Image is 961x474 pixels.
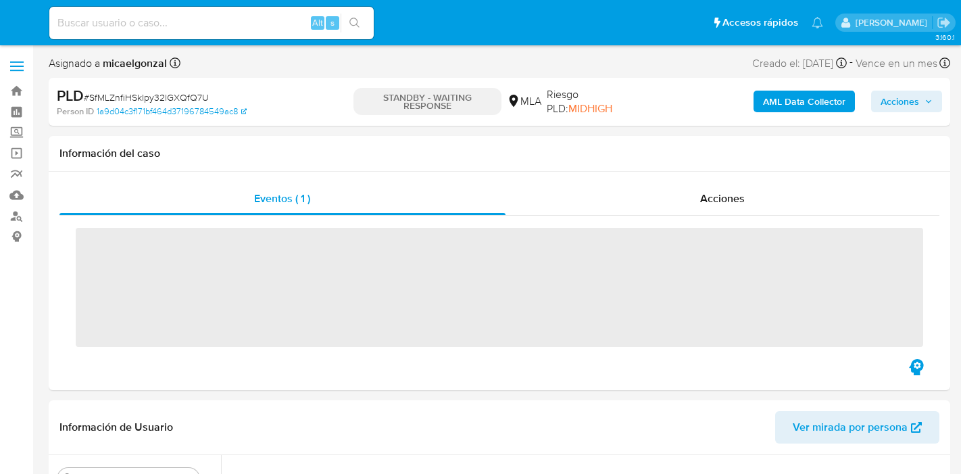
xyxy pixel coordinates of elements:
p: micaelaestefania.gonzalez@mercadolibre.com [856,16,932,29]
span: Ver mirada por persona [793,411,908,444]
div: Creado el: [DATE] [752,54,847,72]
h1: Información del caso [59,147,939,160]
b: AML Data Collector [763,91,845,112]
span: MIDHIGH [568,101,612,116]
span: Accesos rápidos [722,16,798,30]
span: Alt [312,16,323,29]
a: Notificaciones [812,17,823,28]
span: s [330,16,335,29]
a: 1a9d04c3f171bf464d37196784549ac8 [97,105,247,118]
div: MLA [507,94,541,109]
span: - [849,54,853,72]
button: search-icon [341,14,368,32]
button: AML Data Collector [754,91,855,112]
h1: Información de Usuario [59,421,173,434]
span: Acciones [700,191,745,206]
span: Vence en un mes [856,56,937,71]
span: Acciones [881,91,919,112]
b: PLD [57,85,84,106]
span: Riesgo PLD: [547,87,645,116]
span: # SfMLZnfiHSkIpy32lGXQfQ7U [84,91,209,104]
input: Buscar usuario o caso... [49,14,374,32]
b: Person ID [57,105,94,118]
b: micaelgonzal [100,55,167,71]
button: Ver mirada por persona [775,411,939,444]
span: ‌ [76,228,923,347]
span: Asignado a [49,56,167,71]
a: Salir [937,16,951,30]
p: STANDBY - WAITING RESPONSE [353,88,501,115]
span: Eventos ( 1 ) [254,191,310,206]
button: Acciones [871,91,942,112]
